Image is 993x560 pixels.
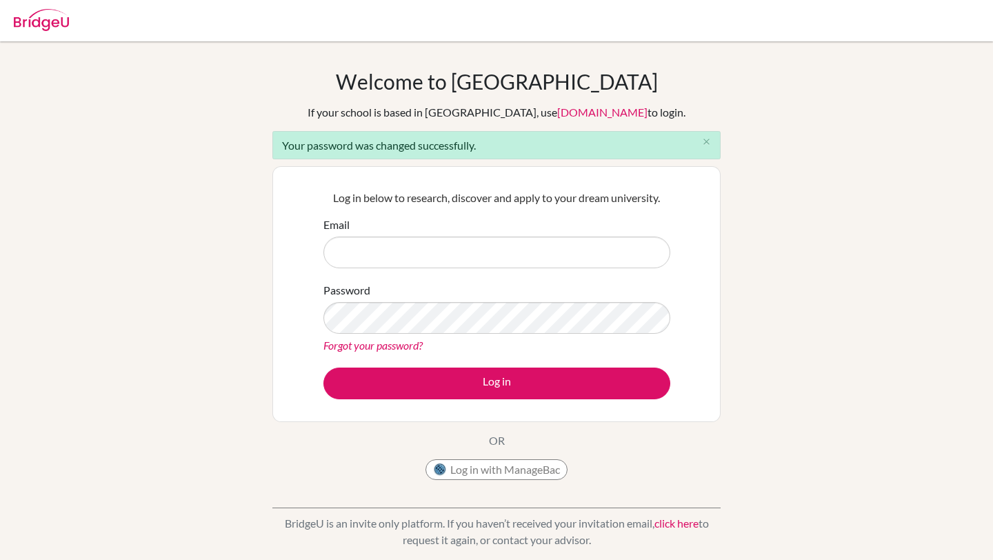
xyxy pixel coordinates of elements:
a: Forgot your password? [323,339,423,352]
a: [DOMAIN_NAME] [557,106,648,119]
div: Your password was changed successfully. [272,131,721,159]
p: OR [489,432,505,449]
button: Log in [323,368,670,399]
button: Log in with ManageBac [425,459,568,480]
label: Password [323,282,370,299]
div: If your school is based in [GEOGRAPHIC_DATA], use to login. [308,104,685,121]
button: Close [692,132,720,152]
a: click here [654,517,699,530]
p: Log in below to research, discover and apply to your dream university. [323,190,670,206]
h1: Welcome to [GEOGRAPHIC_DATA] [336,69,658,94]
i: close [701,137,712,147]
img: Bridge-U [14,9,69,31]
p: BridgeU is an invite only platform. If you haven’t received your invitation email, to request it ... [272,515,721,548]
label: Email [323,217,350,233]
